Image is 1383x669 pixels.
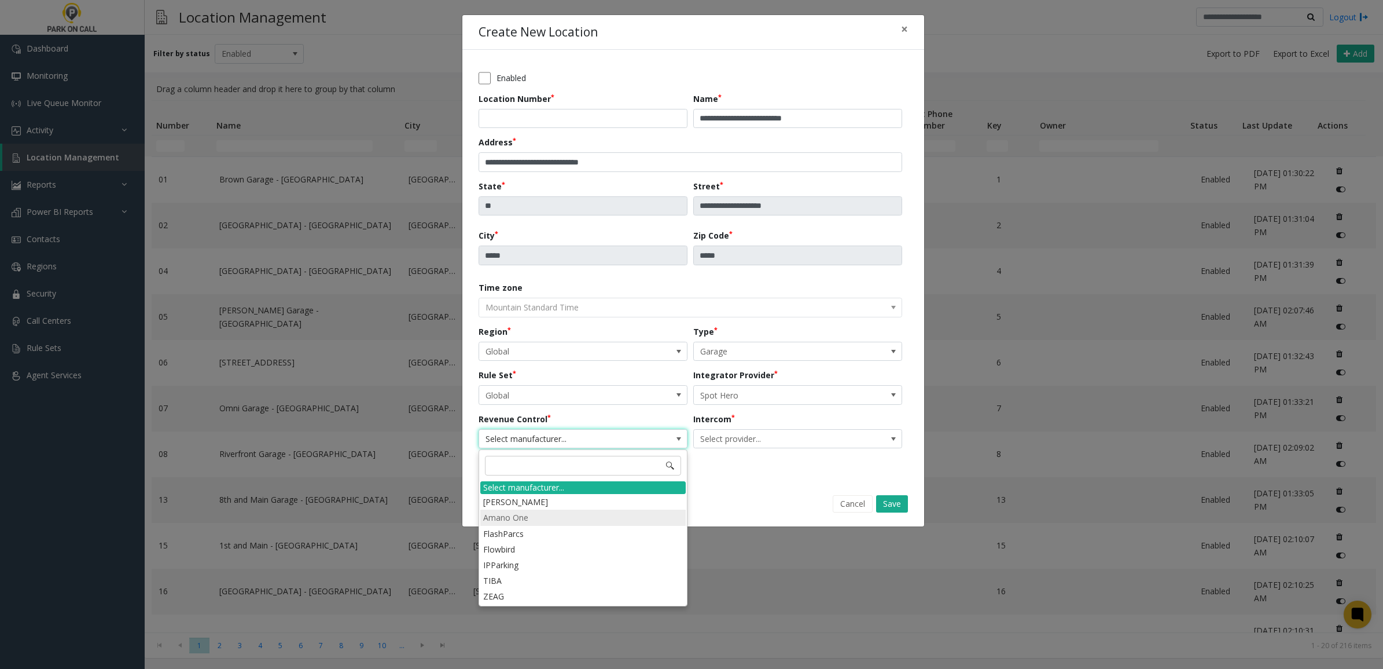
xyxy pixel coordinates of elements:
label: Zip Code [693,229,733,242]
button: Close [893,15,916,43]
label: Enabled [496,72,526,84]
span: Select manufacturer... [479,430,645,448]
label: Revenue Control [479,413,551,425]
label: Location Number [479,93,554,105]
label: Time zone [479,282,523,294]
label: Type [693,326,718,338]
span: Garage [694,342,860,361]
li: [PERSON_NAME] [480,494,686,510]
li: IPParking [480,557,686,573]
li: TIBA [480,573,686,588]
span: Global [479,342,645,361]
label: Region [479,326,511,338]
li: Amano One [480,510,686,525]
button: Save [876,495,908,513]
label: City [479,229,498,242]
app-dropdown: The timezone is automatically set based on the address and cannot be edited. [479,301,902,312]
span: × [901,21,908,37]
label: Street [693,180,723,192]
span: Global [479,386,645,404]
li: Flowbird [480,542,686,557]
label: Integrator Provider [693,369,778,381]
span: Spot Hero [694,386,860,404]
button: Cancel [833,495,873,513]
h4: Create New Location [479,23,598,42]
label: Rule Set [479,369,516,381]
label: Name [693,93,722,105]
label: Intercom [693,413,735,425]
li: ZEAG [480,588,686,604]
div: Select manufacturer... [480,481,686,494]
label: State [479,180,505,192]
label: Address [479,136,516,148]
span: Select provider... [694,430,860,448]
li: FlashParcs [480,526,686,542]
